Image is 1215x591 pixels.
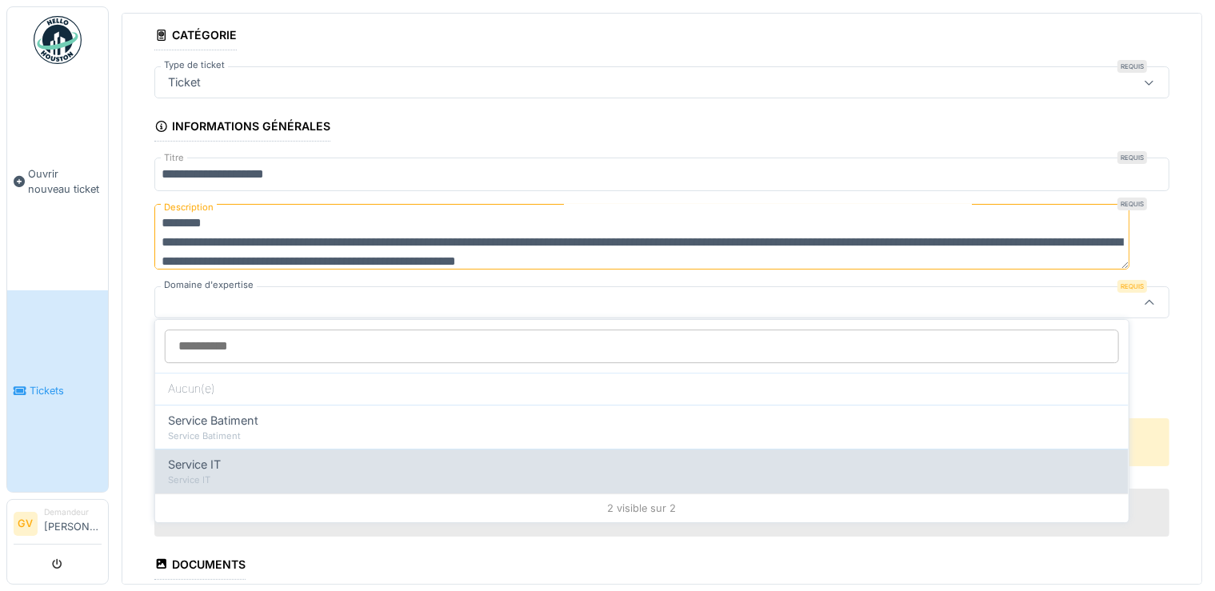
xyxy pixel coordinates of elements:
div: Requis [1117,151,1147,164]
a: Ouvrir nouveau ticket [7,73,108,290]
div: Requis [1117,60,1147,73]
div: 2 visible sur 2 [155,493,1129,522]
label: Domaine d'expertise [161,278,257,292]
li: [PERSON_NAME] [44,506,102,541]
span: Service IT [168,457,221,474]
div: Service Batiment [168,429,1116,443]
div: Catégorie [154,23,237,50]
label: Titre [161,151,187,165]
a: Tickets [7,290,108,493]
span: Ouvrir nouveau ticket [28,166,102,197]
span: Service Batiment [168,412,258,429]
div: Informations générales [154,114,330,142]
label: Description [161,198,217,218]
div: Ticket [162,74,207,91]
div: Demandeur [44,506,102,518]
div: Requis [1117,198,1147,210]
a: GV Demandeur[PERSON_NAME] [14,506,102,545]
label: Type de ticket [161,58,228,72]
img: Badge_color-CXgf-gQk.svg [34,16,82,64]
span: Tickets [30,383,102,398]
div: Documents [154,553,246,580]
li: GV [14,512,38,536]
div: Requis [1117,280,1147,293]
div: Aucun(e) [155,373,1129,405]
div: Service IT [168,473,1116,487]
